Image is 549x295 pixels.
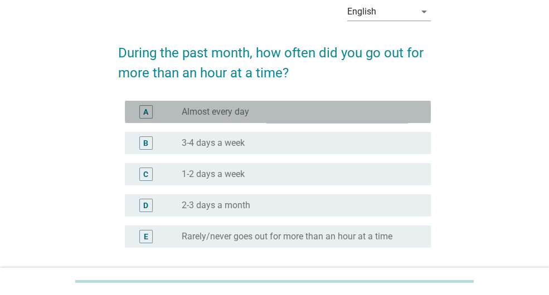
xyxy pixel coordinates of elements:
div: A [143,106,148,117]
div: English [347,7,376,17]
h2: During the past month, how often did you go out for more than an hour at a time? [118,32,431,83]
label: 1-2 days a week [182,169,245,180]
div: D [143,199,148,211]
label: Almost every day [182,106,249,117]
div: B [143,137,148,149]
i: arrow_drop_down [417,5,431,18]
label: Rarely/never goes out for more than an hour at a time [182,231,392,242]
div: E [144,230,148,242]
label: 3-4 days a week [182,137,245,149]
div: C [143,168,148,180]
label: 2-3 days a month [182,200,250,211]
